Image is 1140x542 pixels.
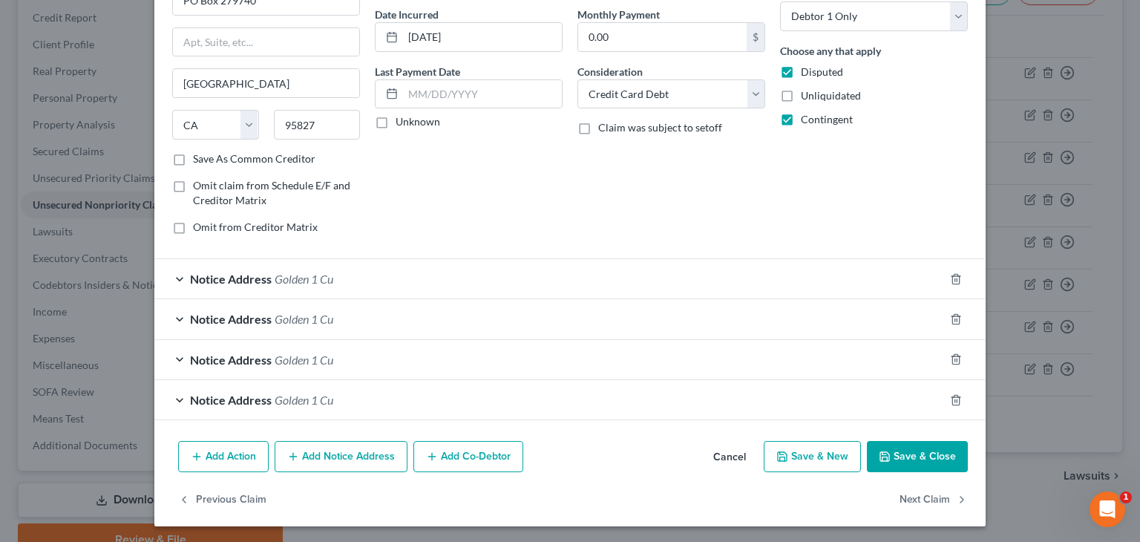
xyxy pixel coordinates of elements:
span: Golden 1 Cu [275,272,333,286]
span: 1 [1120,492,1132,503]
label: Save As Common Creditor [193,151,315,166]
button: Add Co-Debtor [413,441,523,472]
label: Consideration [577,64,643,79]
span: Disputed [801,65,843,78]
iframe: Intercom live chat [1090,492,1125,527]
label: Choose any that apply [780,43,881,59]
button: Save & New [764,441,861,472]
button: Cancel [701,443,758,472]
button: Next Claim [900,484,968,515]
span: Notice Address [190,393,272,407]
input: MM/DD/YYYY [403,23,562,51]
span: Golden 1 Cu [275,393,333,407]
button: Add Notice Address [275,441,407,472]
input: Enter zip... [274,110,361,140]
label: Monthly Payment [577,7,660,22]
span: Contingent [801,113,853,125]
span: Notice Address [190,353,272,367]
button: Save & Close [867,441,968,472]
input: Apt, Suite, etc... [173,28,359,56]
input: MM/DD/YYYY [403,80,562,108]
span: Unliquidated [801,89,861,102]
span: Golden 1 Cu [275,312,333,326]
label: Date Incurred [375,7,439,22]
div: $ [747,23,764,51]
span: Golden 1 Cu [275,353,333,367]
span: Claim was subject to setoff [598,121,722,134]
label: Last Payment Date [375,64,460,79]
span: Notice Address [190,272,272,286]
span: Omit claim from Schedule E/F and Creditor Matrix [193,179,350,206]
span: Omit from Creditor Matrix [193,221,318,233]
input: Enter city... [173,69,359,97]
label: Unknown [396,114,440,129]
button: Add Action [178,441,269,472]
span: Notice Address [190,312,272,326]
button: Previous Claim [178,484,266,515]
input: 0.00 [578,23,747,51]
